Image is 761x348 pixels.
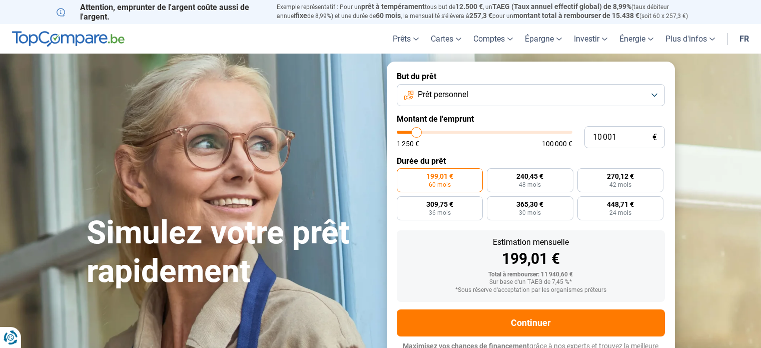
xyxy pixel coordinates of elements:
[405,271,657,278] div: Total à rembourser: 11 940,60 €
[519,182,541,188] span: 48 mois
[405,238,657,246] div: Estimation mensuelle
[397,309,665,336] button: Continuer
[418,89,468,100] span: Prêt personnel
[652,133,657,142] span: €
[397,84,665,106] button: Prêt personnel
[607,201,634,208] span: 448,71 €
[609,182,631,188] span: 42 mois
[397,72,665,81] label: But du prêt
[361,3,425,11] span: prêt à tempérament
[397,156,665,166] label: Durée du prêt
[492,3,631,11] span: TAEG (Taux annuel effectif global) de 8,99%
[397,114,665,124] label: Montant de l'emprunt
[57,3,265,22] p: Attention, emprunter de l'argent coûte aussi de l'argent.
[455,3,483,11] span: 12.500 €
[568,24,613,54] a: Investir
[277,3,705,21] p: Exemple représentatif : Pour un tous but de , un (taux débiteur annuel de 8,99%) et une durée de ...
[376,12,401,20] span: 60 mois
[405,287,657,294] div: *Sous réserve d'acceptation par les organismes prêteurs
[387,24,425,54] a: Prêts
[429,182,451,188] span: 60 mois
[542,140,572,147] span: 100 000 €
[613,24,659,54] a: Énergie
[513,12,639,20] span: montant total à rembourser de 15.438 €
[516,173,543,180] span: 240,45 €
[609,210,631,216] span: 24 mois
[607,173,634,180] span: 270,12 €
[467,24,519,54] a: Comptes
[516,201,543,208] span: 365,30 €
[429,210,451,216] span: 36 mois
[519,210,541,216] span: 30 mois
[659,24,721,54] a: Plus d'infos
[405,251,657,266] div: 199,01 €
[519,24,568,54] a: Épargne
[733,24,755,54] a: fr
[397,140,419,147] span: 1 250 €
[405,279,657,286] div: Sur base d'un TAEG de 7,45 %*
[425,24,467,54] a: Cartes
[12,31,125,47] img: TopCompare
[426,173,453,180] span: 199,01 €
[295,12,307,20] span: fixe
[87,214,375,291] h1: Simulez votre prêt rapidement
[469,12,492,20] span: 257,3 €
[426,201,453,208] span: 309,75 €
